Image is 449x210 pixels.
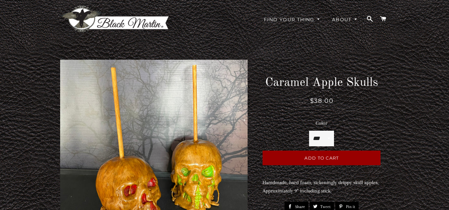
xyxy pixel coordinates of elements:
[263,151,381,165] button: Add to Cart
[327,11,363,29] a: About
[263,178,381,195] p: Hamdmade, hard foam, sickeningly drippy skull apples. Approximately 9” including stick.
[304,155,339,161] span: Add to Cart
[259,11,326,29] a: Find Your Thing
[263,119,381,127] label: Color
[60,5,170,33] img: Black Martin
[310,97,334,105] span: $38.00
[263,75,381,91] h1: Caramel Apple Skulls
